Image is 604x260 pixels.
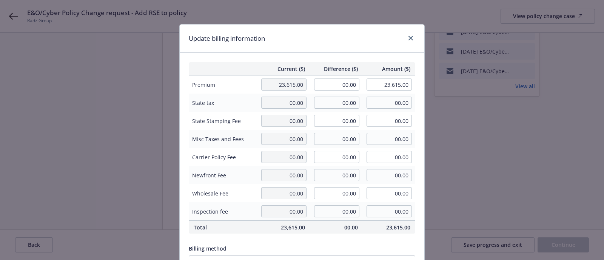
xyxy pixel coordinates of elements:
span: Amount ($) [367,65,411,73]
span: State Stamping Fee [192,117,254,125]
span: State tax [192,99,254,107]
span: 00.00 [314,223,358,231]
span: Billing method [189,245,226,252]
span: Newfront Fee [192,171,254,179]
span: Premium [192,81,254,89]
span: Total [194,223,252,231]
span: Inspection fee [192,208,254,215]
h1: Update billing information [189,34,265,43]
span: 23,615.00 [261,223,305,231]
a: close [406,34,415,43]
span: Difference ($) [314,65,358,73]
span: Carrier Policy Fee [192,153,254,161]
span: Current ($) [261,65,305,73]
span: Misc Taxes and Fees [192,135,254,143]
span: Wholesale Fee [192,189,254,197]
span: 23,615.00 [367,223,411,231]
